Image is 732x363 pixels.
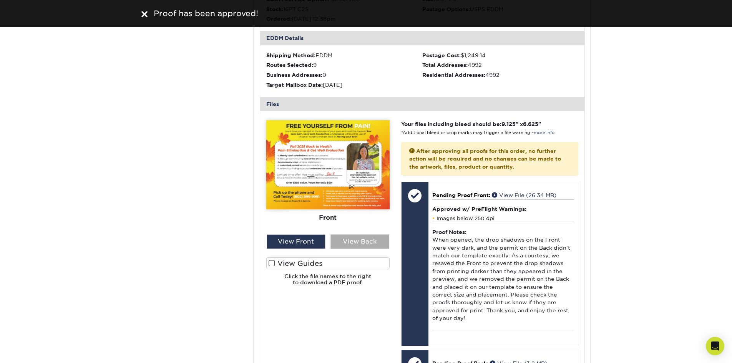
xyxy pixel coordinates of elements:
strong: Target Mailbox Date: [266,82,323,88]
strong: Total Addresses: [422,62,468,68]
span: Proof has been approved! [154,9,258,18]
div: 4992 [422,71,578,79]
span: 9.125 [501,121,516,127]
div: [DATE] [266,81,422,89]
li: Images below 250 dpi [432,215,574,222]
div: 9 [266,61,422,69]
div: EDDM Details [260,31,584,45]
div: 4992 [422,61,578,69]
h6: Click the file names to the right to download a PDF proof. [266,273,390,292]
div: $1,249.14 [422,51,578,59]
div: View Back [330,234,389,249]
label: View Guides [266,257,390,269]
div: Open Intercom Messenger [706,337,724,355]
img: close [141,11,148,17]
strong: Shipping Method: [266,52,315,58]
strong: Your files including bleed should be: " x " [401,121,541,127]
strong: Routes Selected: [266,62,313,68]
strong: Business Addresses: [266,72,322,78]
strong: Postage Cost: [422,52,461,58]
a: more info [534,130,554,135]
div: Files [260,97,584,111]
strong: Residential Addresses: [422,72,485,78]
span: 6.625 [523,121,538,127]
a: View File (26.34 MB) [492,192,556,198]
strong: After approving all proofs for this order, no further action will be required and no changes can ... [409,148,561,170]
strong: Proof Notes: [432,229,466,235]
div: 0 [266,71,422,79]
div: Front [266,210,390,227]
div: When opened, the drop shadows on the Front were very dark, and the permit on the Back didn't matc... [432,222,574,330]
span: Pending Proof Front: [432,192,490,198]
div: EDDM [266,51,422,59]
h4: Approved w/ PreFlight Warnings: [432,206,574,212]
div: View Front [267,234,325,249]
small: *Additional bleed or crop marks may trigger a file warning – [401,130,554,135]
